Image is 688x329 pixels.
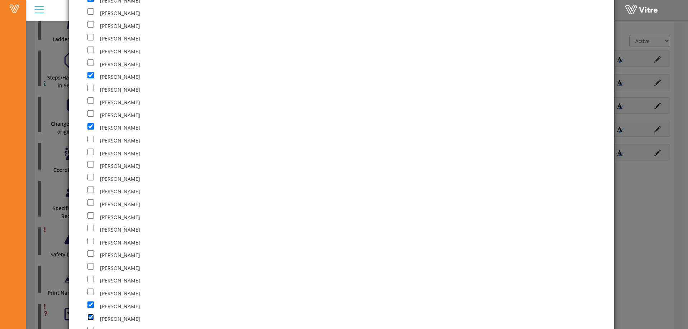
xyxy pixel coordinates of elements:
[100,175,140,182] span: [PERSON_NAME]
[100,112,140,118] span: [PERSON_NAME]
[100,35,140,42] span: [PERSON_NAME]
[100,163,140,169] span: [PERSON_NAME]
[100,23,140,29] span: [PERSON_NAME]
[100,214,140,221] span: [PERSON_NAME]
[100,303,140,310] span: [PERSON_NAME]
[100,48,140,55] span: [PERSON_NAME]
[100,277,140,284] span: [PERSON_NAME]
[100,265,140,271] span: [PERSON_NAME]
[100,201,140,208] span: [PERSON_NAME]
[100,137,140,144] span: [PERSON_NAME]
[100,10,140,16] span: [PERSON_NAME]
[100,315,140,322] span: [PERSON_NAME]
[100,150,140,157] span: [PERSON_NAME]
[100,290,140,297] span: [PERSON_NAME]
[100,124,140,131] span: [PERSON_NAME]
[100,61,140,68] span: [PERSON_NAME]
[100,252,140,258] span: [PERSON_NAME]
[100,86,140,93] span: [PERSON_NAME]
[100,73,140,80] span: [PERSON_NAME]
[100,239,140,246] span: [PERSON_NAME]
[100,188,140,195] span: [PERSON_NAME]
[100,226,140,233] span: [PERSON_NAME]
[100,99,140,106] span: [PERSON_NAME]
